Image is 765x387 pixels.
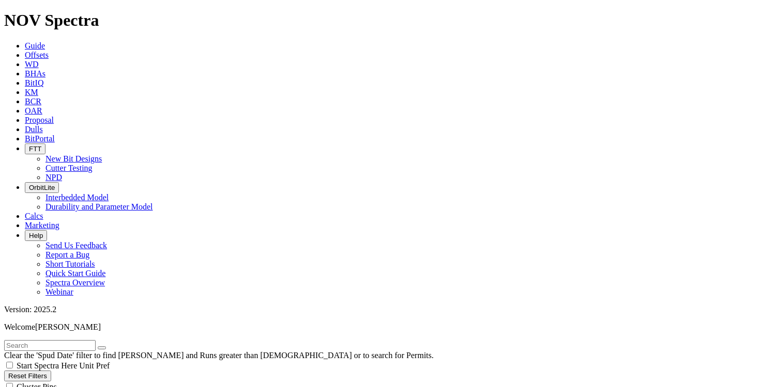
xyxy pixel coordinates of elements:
a: Calcs [25,212,43,220]
a: Proposal [25,116,54,124]
a: BitPortal [25,134,55,143]
p: Welcome [4,322,761,332]
span: Clear the 'Spud Date' filter to find [PERSON_NAME] and Runs greater than [DEMOGRAPHIC_DATA] or to... [4,351,434,360]
div: Version: 2025.2 [4,305,761,314]
input: Start Spectra Here [6,362,13,368]
button: Help [25,230,47,241]
a: Send Us Feedback [45,241,107,250]
a: Marketing [25,221,59,230]
a: New Bit Designs [45,154,102,163]
a: Durability and Parameter Model [45,202,153,211]
a: Short Tutorials [45,260,95,268]
a: WD [25,60,39,69]
a: BCR [25,97,41,106]
a: Report a Bug [45,250,89,259]
a: Interbedded Model [45,193,109,202]
span: FTT [29,145,41,153]
a: KM [25,88,38,96]
a: Offsets [25,51,49,59]
button: FTT [25,143,45,154]
button: OrbitLite [25,182,59,193]
span: [PERSON_NAME] [35,322,101,331]
button: Reset Filters [4,370,51,381]
a: Guide [25,41,45,50]
span: OrbitLite [29,184,55,191]
input: Search [4,340,96,351]
span: Help [29,232,43,239]
a: Dulls [25,125,43,134]
a: OAR [25,106,42,115]
a: Cutter Testing [45,164,93,172]
a: Spectra Overview [45,278,105,287]
a: NPD [45,173,62,182]
a: Quick Start Guide [45,269,105,278]
span: Start Spectra Here [17,361,77,370]
a: BHAs [25,69,45,78]
h1: NOV Spectra [4,11,761,30]
span: Unit Pref [79,361,110,370]
a: BitIQ [25,78,43,87]
a: Webinar [45,287,73,296]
